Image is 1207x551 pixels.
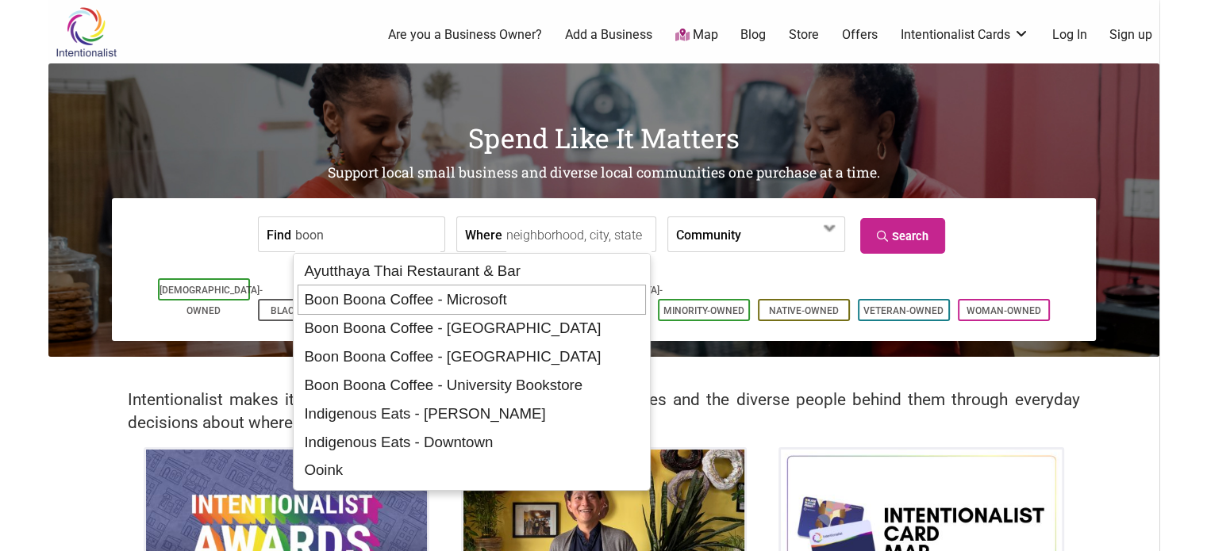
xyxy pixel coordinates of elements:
div: Indigenous Eats - [PERSON_NAME] [298,400,645,428]
label: Find [267,217,291,251]
input: neighborhood, city, state [506,217,652,253]
a: Search [860,218,945,254]
a: Woman-Owned [967,305,1041,316]
h1: Spend Like It Matters [48,119,1159,157]
label: Where [465,217,502,251]
a: Black-Owned [271,305,337,316]
div: Our Fabric Stash [298,484,645,513]
a: Minority-Owned [663,305,744,316]
a: Map [675,26,717,44]
img: Intentionalist [48,6,124,58]
div: Boon Boona Coffee - Microsoft [298,285,646,315]
a: Veteran-Owned [863,305,944,316]
label: Community [676,217,741,251]
a: Sign up [1109,26,1152,44]
h2: Support local small business and diverse local communities one purchase at a time. [48,163,1159,183]
a: Store [789,26,819,44]
h2: Intentionalist makes it easy to find and support local small businesses and the diverse people be... [128,388,1080,434]
div: Boon Boona Coffee - [GEOGRAPHIC_DATA] [298,342,645,371]
a: Offers [842,26,878,44]
a: Add a Business [565,26,652,44]
a: Intentionalist Cards [901,26,1029,44]
a: Blog [740,26,766,44]
a: [DEMOGRAPHIC_DATA]-Owned [160,285,263,316]
a: Native-Owned [769,305,839,316]
div: Ayutthaya Thai Restaurant & Bar [298,257,645,285]
a: Log In [1051,26,1086,44]
div: Indigenous Eats - Downtown [298,428,645,457]
div: Boon Boona Coffee - University Bookstore [298,371,645,400]
a: Are you a Business Owner? [388,26,542,44]
div: Boon Boona Coffee - [GEOGRAPHIC_DATA] [298,314,645,342]
div: Ooink [298,456,645,484]
input: a business, product, service [295,217,440,253]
